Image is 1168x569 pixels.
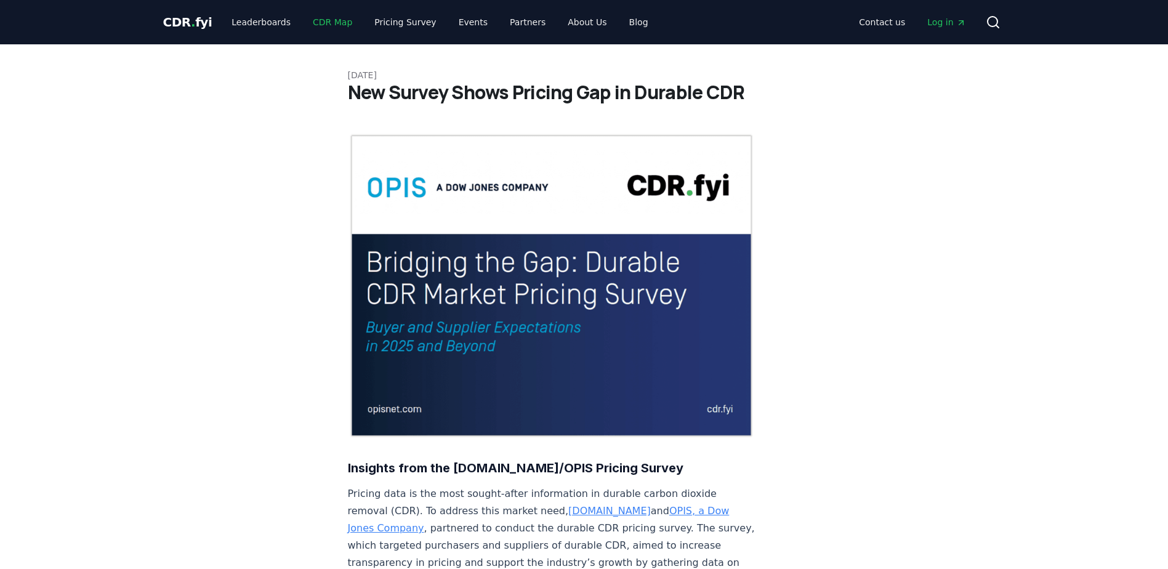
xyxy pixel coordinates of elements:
[568,505,651,517] a: [DOMAIN_NAME]
[163,14,212,31] a: CDR.fyi
[849,11,975,33] nav: Main
[191,15,195,30] span: .
[619,11,658,33] a: Blog
[449,11,497,33] a: Events
[222,11,658,33] nav: Main
[163,15,212,30] span: CDR fyi
[500,11,555,33] a: Partners
[558,11,616,33] a: About Us
[917,11,975,33] a: Log in
[303,11,362,33] a: CDR Map
[222,11,300,33] a: Leaderboards
[364,11,446,33] a: Pricing Survey
[927,16,965,28] span: Log in
[849,11,915,33] a: Contact us
[348,81,821,103] h1: New Survey Shows Pricing Gap in Durable CDR
[348,133,755,438] img: blog post image
[348,69,821,81] p: [DATE]
[348,461,683,475] strong: Insights from the [DOMAIN_NAME]/OPIS Pricing Survey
